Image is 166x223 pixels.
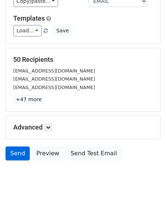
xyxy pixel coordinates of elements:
h5: Advanced [13,123,153,131]
small: [EMAIL_ADDRESS][DOMAIN_NAME] [13,68,95,74]
small: [EMAIL_ADDRESS][DOMAIN_NAME] [13,76,95,82]
a: Send [6,146,30,160]
a: Preview [32,146,64,160]
iframe: Chat Widget [129,188,166,223]
a: Templates [13,14,45,22]
a: +47 more [13,95,44,104]
a: Send Test Email [66,146,122,160]
a: Load... [13,25,41,36]
h5: 50 Recipients [13,56,153,64]
button: Save [53,25,72,36]
small: [EMAIL_ADDRESS][DOMAIN_NAME] [13,85,95,90]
